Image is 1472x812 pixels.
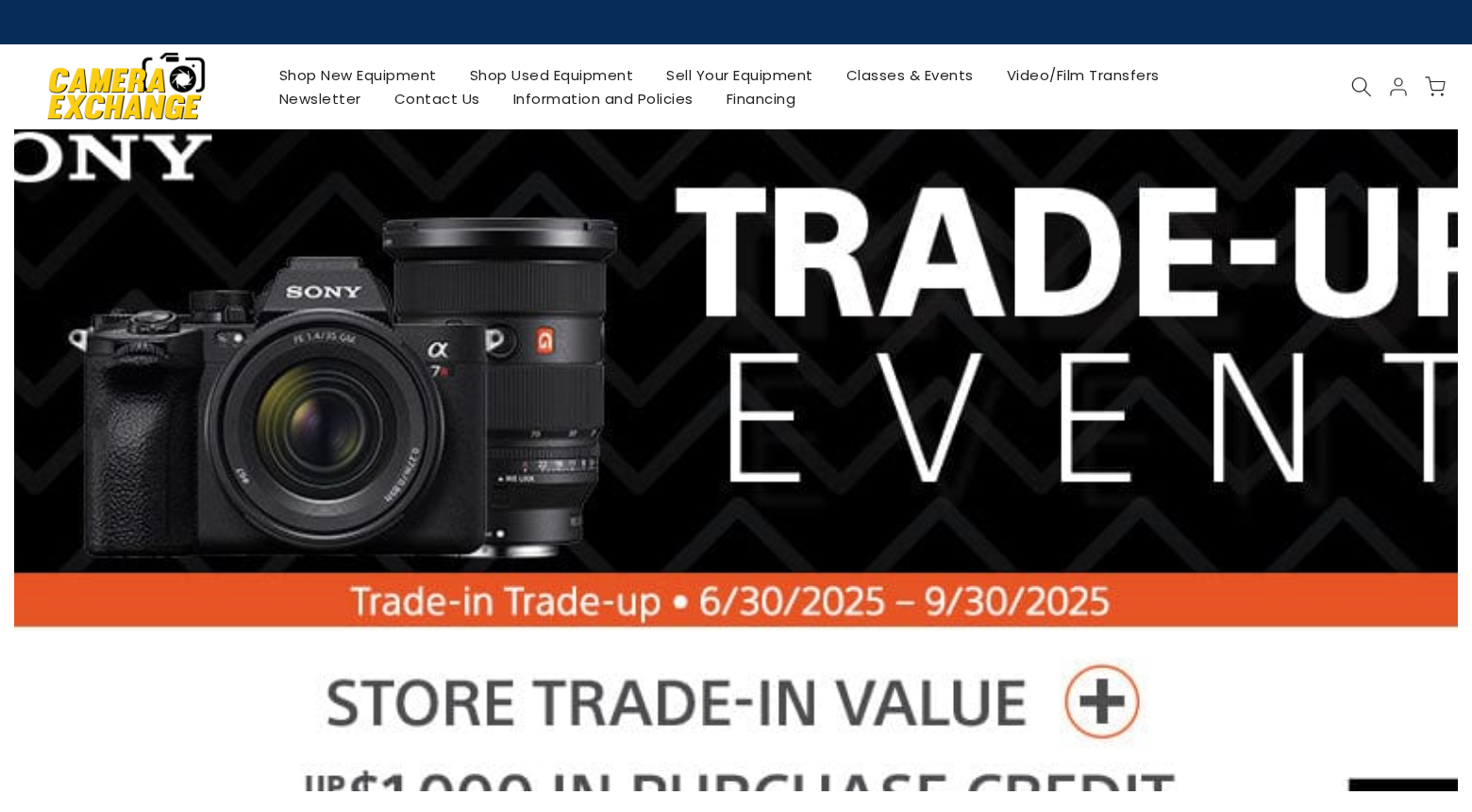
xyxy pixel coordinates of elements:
[650,63,830,87] a: Sell Your Equipment
[262,63,453,87] a: Shop New Equipment
[262,87,377,110] a: Newsletter
[710,87,812,110] a: Financing
[453,63,650,87] a: Shop Used Equipment
[377,87,496,110] a: Contact Us
[829,63,990,87] a: Classes & Events
[496,87,710,110] a: Information and Policies
[990,63,1176,87] a: Video/Film Transfers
